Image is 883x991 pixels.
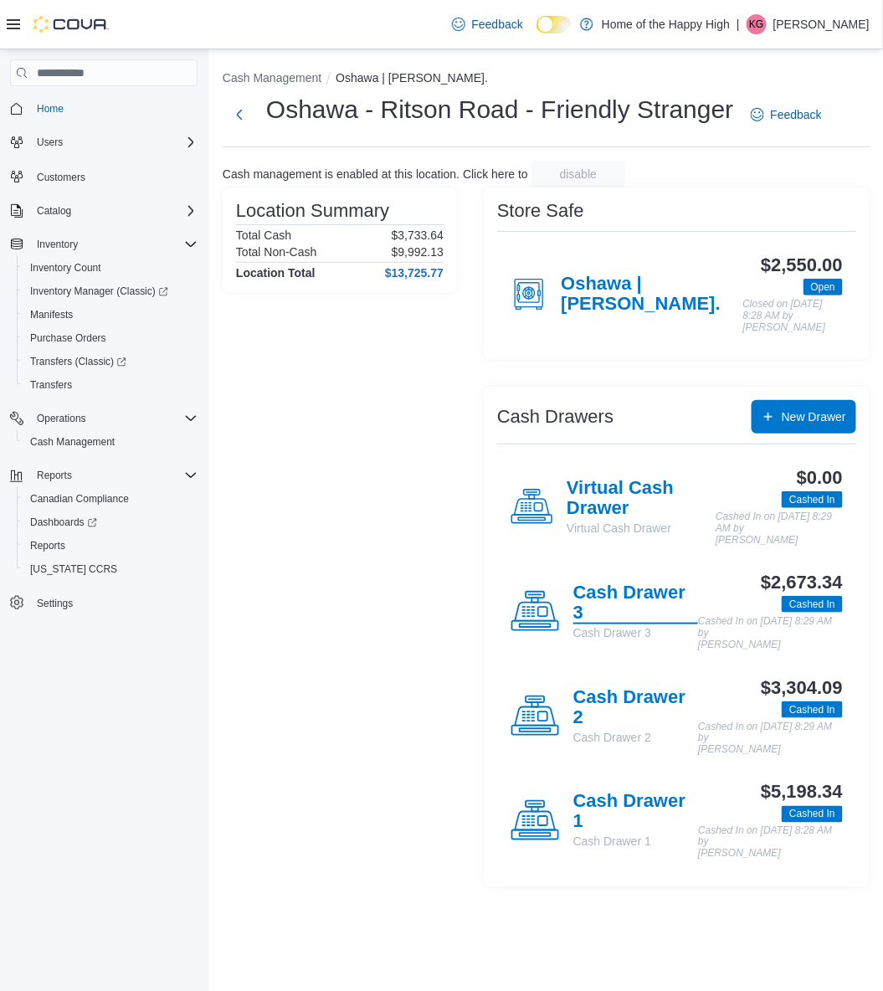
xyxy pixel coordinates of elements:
[3,464,204,487] button: Reports
[23,512,104,532] a: Dashboards
[385,266,444,280] h4: $13,725.77
[30,331,106,345] span: Purchase Orders
[17,326,204,350] button: Purchase Orders
[30,166,198,187] span: Customers
[17,373,204,397] button: Transfers
[782,491,843,508] span: Cashed In
[23,489,136,509] a: Canadian Compliance
[747,14,767,34] div: Kate Goodman
[782,806,843,823] span: Cashed In
[30,98,198,119] span: Home
[30,99,70,119] a: Home
[17,534,204,557] button: Reports
[17,487,204,511] button: Canadian Compliance
[789,597,835,612] span: Cashed In
[3,164,204,188] button: Customers
[30,167,92,187] a: Customers
[602,14,730,34] p: Home of the Happy High
[30,201,78,221] button: Catalog
[23,328,113,348] a: Purchase Orders
[223,98,256,131] button: Next
[567,520,716,537] p: Virtual Cash Drawer
[771,106,822,123] span: Feedback
[23,281,175,301] a: Inventory Manager (Classic)
[33,16,109,33] img: Cova
[17,511,204,534] a: Dashboards
[30,308,73,321] span: Manifests
[811,280,835,295] span: Open
[30,593,198,614] span: Settings
[30,593,80,614] a: Settings
[30,562,117,576] span: [US_STATE] CCRS
[30,261,101,275] span: Inventory Count
[30,408,93,429] button: Operations
[266,93,734,126] h1: Oshawa - Ritson Road - Friendly Stranger
[797,468,843,488] h3: $0.00
[37,469,72,482] span: Reports
[560,166,597,182] span: disable
[30,435,115,449] span: Cash Management
[37,204,71,218] span: Catalog
[30,355,126,368] span: Transfers (Classic)
[789,807,835,822] span: Cashed In
[749,14,763,34] span: KG
[17,430,204,454] button: Cash Management
[573,624,699,641] p: Cash Drawer 3
[30,132,198,152] span: Users
[3,233,204,256] button: Inventory
[716,511,843,546] p: Cashed In on [DATE] 8:29 AM by [PERSON_NAME]
[573,792,699,834] h4: Cash Drawer 1
[23,432,198,452] span: Cash Management
[573,729,699,746] p: Cash Drawer 2
[573,583,699,624] h4: Cash Drawer 3
[30,132,69,152] button: Users
[223,69,870,90] nav: An example of EuiBreadcrumbs
[17,256,204,280] button: Inventory Count
[223,71,321,85] button: Cash Management
[743,299,843,333] p: Closed on [DATE] 8:28 AM by [PERSON_NAME]
[23,432,121,452] a: Cash Management
[773,14,870,34] p: [PERSON_NAME]
[23,375,79,395] a: Transfers
[761,255,843,275] h3: $2,550.00
[392,245,444,259] p: $9,992.13
[23,559,198,579] span: Washington CCRS
[37,136,63,149] span: Users
[23,258,108,278] a: Inventory Count
[236,266,316,280] h4: Location Total
[23,352,133,372] a: Transfers (Classic)
[573,834,699,850] p: Cash Drawer 1
[37,597,73,610] span: Settings
[803,279,843,295] span: Open
[782,408,846,425] span: New Drawer
[236,201,389,221] h3: Location Summary
[789,702,835,717] span: Cashed In
[17,303,204,326] button: Manifests
[497,407,613,427] h3: Cash Drawers
[567,478,716,520] h4: Virtual Cash Drawer
[30,492,129,506] span: Canadian Compliance
[23,281,198,301] span: Inventory Manager (Classic)
[392,228,444,242] p: $3,733.64
[3,591,204,615] button: Settings
[561,274,742,316] h4: Oshawa | [PERSON_NAME].
[23,352,198,372] span: Transfers (Classic)
[30,408,198,429] span: Operations
[23,559,124,579] a: [US_STATE] CCRS
[30,465,79,485] button: Reports
[3,96,204,121] button: Home
[336,71,488,85] button: Oshawa | [PERSON_NAME].
[30,201,198,221] span: Catalog
[445,8,530,41] a: Feedback
[30,285,168,298] span: Inventory Manager (Classic)
[752,400,856,434] button: New Drawer
[30,378,72,392] span: Transfers
[23,328,198,348] span: Purchase Orders
[23,536,198,556] span: Reports
[30,516,97,529] span: Dashboards
[23,305,80,325] a: Manifests
[30,234,198,254] span: Inventory
[3,131,204,154] button: Users
[698,721,843,756] p: Cashed In on [DATE] 8:29 AM by [PERSON_NAME]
